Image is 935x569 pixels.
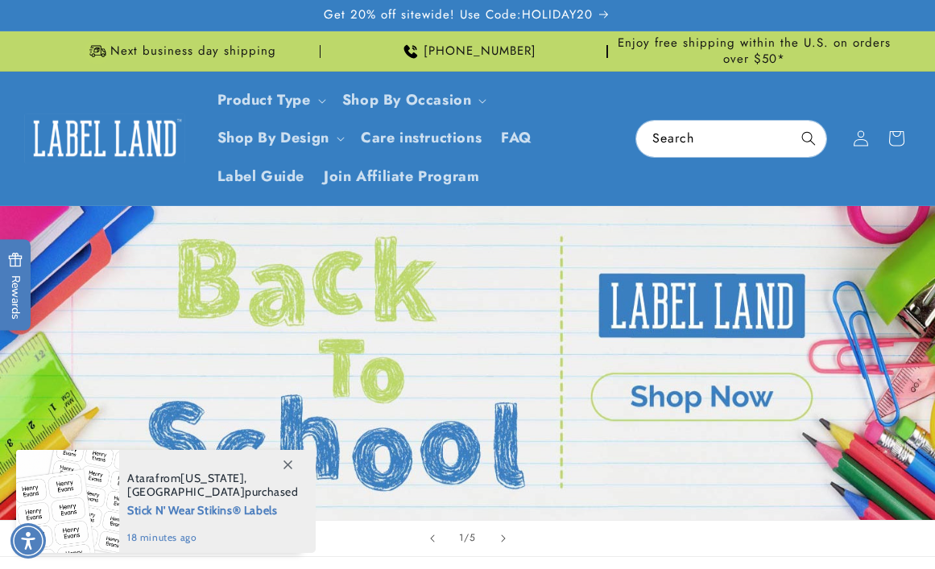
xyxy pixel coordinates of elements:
span: 5 [470,530,476,546]
button: Search [791,121,826,156]
a: Join Affiliate Program [314,158,489,196]
div: Announcement [614,31,895,71]
a: Label Land [19,107,192,169]
a: FAQ [491,119,542,157]
span: Label Guide [217,167,305,186]
span: Care instructions [361,129,482,147]
span: FAQ [501,129,532,147]
summary: Shop By Design [208,119,351,157]
span: [PHONE_NUMBER] [424,43,536,60]
button: Previous slide [415,521,450,556]
div: Announcement [40,31,321,71]
span: Shop By Occasion [342,91,472,109]
iframe: Gorgias live chat messenger [774,500,919,553]
img: Label Land [24,113,185,163]
a: Product Type [217,89,311,110]
span: Enjoy free shipping within the U.S. on orders over $50* [614,35,895,67]
span: Next business day shipping [110,43,276,60]
a: Label Guide [208,158,315,196]
summary: Shop By Occasion [333,81,494,119]
span: Atara [127,471,155,485]
span: [GEOGRAPHIC_DATA] [127,484,245,499]
button: Next slide [486,521,521,556]
span: / [464,530,470,546]
div: Announcement [327,31,607,71]
a: Shop By Design [217,127,329,148]
span: from , purchased [127,472,299,499]
span: [US_STATE] [180,471,244,485]
span: Get 20% off sitewide! Use Code:HOLIDAY20 [324,7,593,23]
div: Accessibility Menu [10,523,46,559]
summary: Product Type [208,81,333,119]
span: Rewards [8,252,23,319]
a: Care instructions [351,119,491,157]
span: Join Affiliate Program [324,167,479,186]
span: 1 [459,530,464,546]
